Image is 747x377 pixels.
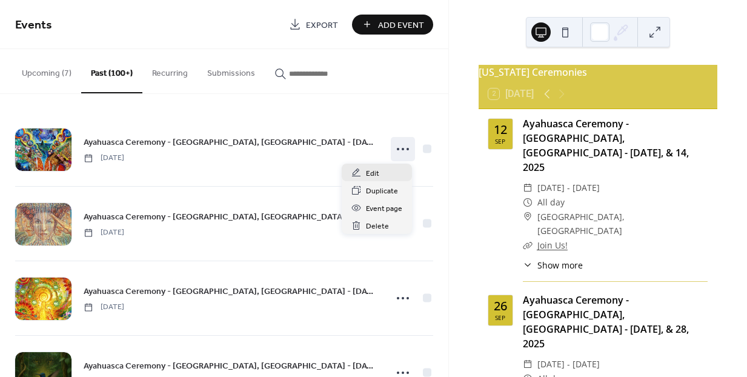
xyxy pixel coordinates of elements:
[537,239,568,251] a: Join Us!
[84,359,378,373] a: Ayahuasca Ceremony - [GEOGRAPHIC_DATA], [GEOGRAPHIC_DATA] - [DATE], & 13, 2025
[15,13,52,37] span: Events
[84,227,124,238] span: [DATE]
[523,357,533,372] div: ​
[537,210,708,239] span: [GEOGRAPHIC_DATA], [GEOGRAPHIC_DATA]
[306,19,338,32] span: Export
[523,293,689,350] a: Ayahuasca Ceremony - [GEOGRAPHIC_DATA], [GEOGRAPHIC_DATA] - [DATE], & 28, 2025
[84,135,378,149] a: Ayahuasca Ceremony - [GEOGRAPHIC_DATA], [GEOGRAPHIC_DATA] - [DATE], & 31, 2025
[523,117,689,174] a: Ayahuasca Ceremony - [GEOGRAPHIC_DATA], [GEOGRAPHIC_DATA] - [DATE], & 14, 2025
[523,259,583,272] button: ​Show more
[84,211,378,224] span: Ayahuasca Ceremony - [GEOGRAPHIC_DATA], [GEOGRAPHIC_DATA] - [DATE], & 17, 2025
[366,185,398,198] span: Duplicate
[81,49,142,93] button: Past (100+)
[537,181,600,195] span: [DATE] - [DATE]
[84,210,378,224] a: Ayahuasca Ceremony - [GEOGRAPHIC_DATA], [GEOGRAPHIC_DATA] - [DATE], & 17, 2025
[378,19,424,32] span: Add Event
[366,220,389,233] span: Delete
[366,202,402,215] span: Event page
[537,357,600,372] span: [DATE] - [DATE]
[84,284,378,298] a: Ayahuasca Ceremony - [GEOGRAPHIC_DATA], [GEOGRAPHIC_DATA] - [DATE], & 27, 2025
[537,259,583,272] span: Show more
[495,138,505,144] div: Sep
[366,167,379,180] span: Edit
[495,315,505,321] div: Sep
[84,360,378,373] span: Ayahuasca Ceremony - [GEOGRAPHIC_DATA], [GEOGRAPHIC_DATA] - [DATE], & 13, 2025
[494,300,507,312] div: 26
[280,15,347,35] a: Export
[537,195,565,210] span: All day
[12,49,81,92] button: Upcoming (7)
[352,15,433,35] button: Add Event
[84,302,124,313] span: [DATE]
[142,49,198,92] button: Recurring
[523,238,533,253] div: ​
[523,259,533,272] div: ​
[479,65,717,79] div: [US_STATE] Ceremonies
[84,136,378,149] span: Ayahuasca Ceremony - [GEOGRAPHIC_DATA], [GEOGRAPHIC_DATA] - [DATE], & 31, 2025
[84,153,124,164] span: [DATE]
[198,49,265,92] button: Submissions
[523,210,533,224] div: ​
[494,124,507,136] div: 12
[523,181,533,195] div: ​
[84,285,378,298] span: Ayahuasca Ceremony - [GEOGRAPHIC_DATA], [GEOGRAPHIC_DATA] - [DATE], & 27, 2025
[523,195,533,210] div: ​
